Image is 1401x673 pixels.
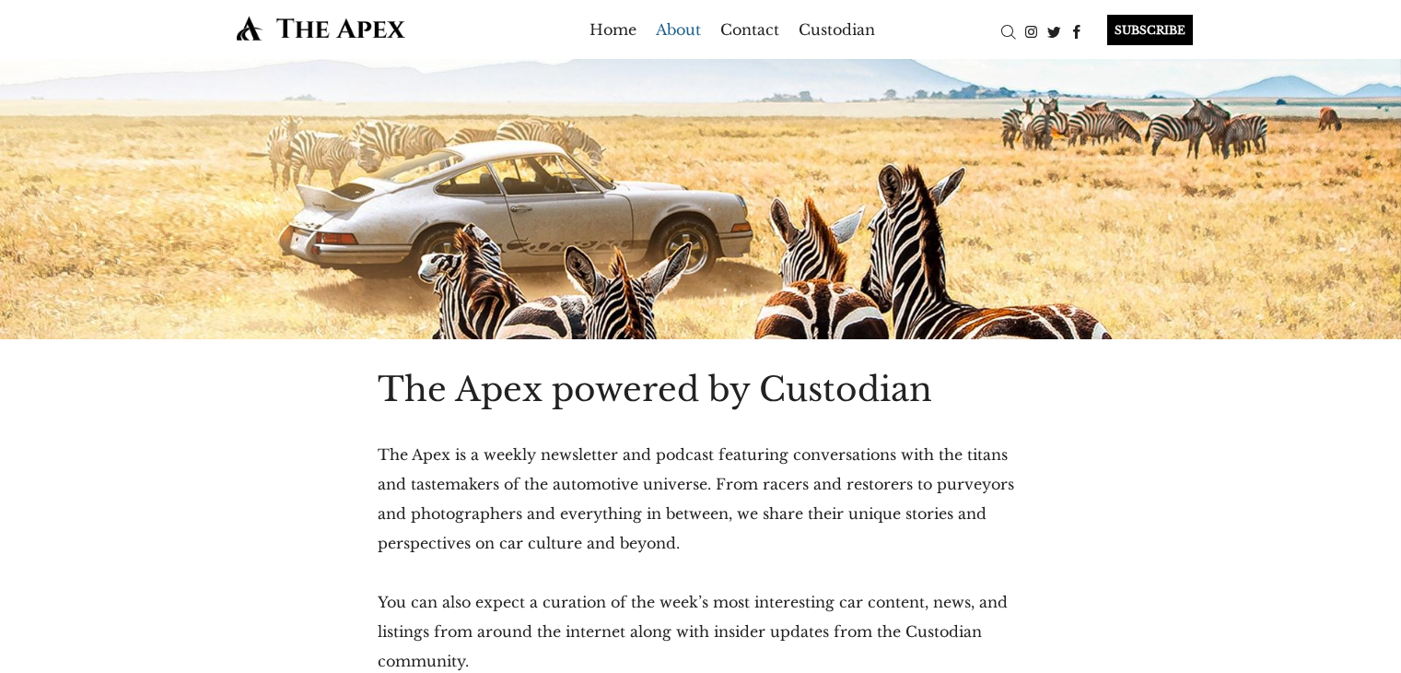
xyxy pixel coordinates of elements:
a: Twitter [1043,21,1066,40]
p: The Apex is a weekly newsletter and podcast featuring conversations with the titans and tastemake... [378,440,1023,558]
a: Custodian [799,15,875,44]
h1: The Apex powered by Custodian [378,369,1023,410]
div: SUBSCRIBE [1107,15,1193,45]
a: Contact [720,15,779,44]
a: Instagram [1020,21,1043,40]
a: About [656,15,701,44]
a: Home [590,15,636,44]
a: Facebook [1066,21,1089,40]
img: The Apex by Custodian [209,15,433,41]
a: Search [997,21,1020,40]
a: SUBSCRIBE [1089,15,1193,45]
